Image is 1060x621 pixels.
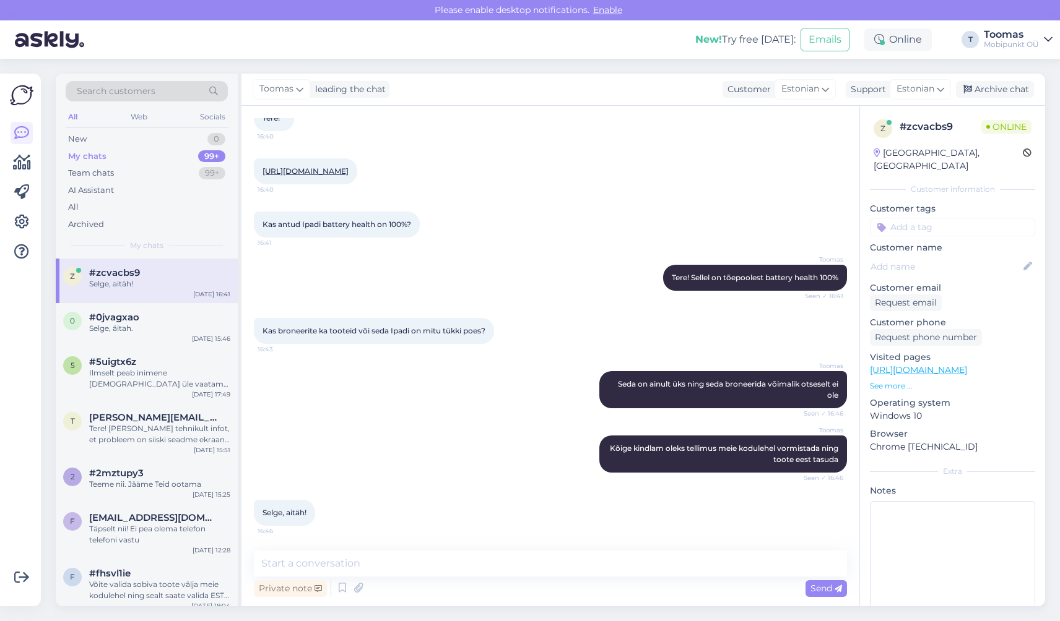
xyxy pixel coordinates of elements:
[870,409,1035,422] p: Windows 10
[258,238,304,247] span: 16:41
[589,4,626,15] span: Enable
[89,479,230,490] div: Teeme nii. Jääme Teid ootama
[310,83,386,96] div: leading the chat
[71,472,75,481] span: 2
[66,109,80,125] div: All
[263,220,411,229] span: Kas antud Ipadi battery health on 100%?
[870,351,1035,364] p: Visited pages
[68,133,87,145] div: New
[870,218,1035,236] input: Add a tag
[89,523,230,546] div: Täpselt nii! Ei pea olema telefon telefoni vastu
[870,440,1035,453] p: Chrome [TECHNICAL_ID]
[897,82,934,96] span: Estonian
[797,361,843,370] span: Toomas
[71,361,75,370] span: 5
[610,443,840,464] span: Kõige kindlam oleks tellimus meie kodulehel vormistada ning toote eest tasuda
[984,30,1039,40] div: Toomas
[128,109,150,125] div: Web
[89,323,230,334] div: Selge, äitah.
[263,508,306,517] span: Selge, aitäh!
[130,240,163,251] span: My chats
[10,84,33,107] img: Askly Logo
[68,184,114,197] div: AI Assistant
[199,167,225,179] div: 99+
[962,31,979,48] div: T
[258,345,304,354] span: 16:43
[198,150,225,163] div: 99+
[68,150,106,163] div: My chats
[89,356,136,367] span: #5uigtx6z
[70,272,75,281] span: z
[864,28,932,51] div: Online
[263,113,280,122] span: Tere!
[198,109,228,125] div: Socials
[984,30,1053,49] a: ToomasMobipunkt OÜ
[781,82,819,96] span: Estonian
[870,484,1035,497] p: Notes
[89,267,140,278] span: #zcvacbs9
[68,218,104,231] div: Archived
[797,473,843,482] span: Seen ✓ 16:46
[68,167,114,179] div: Team chats
[89,512,218,523] span: ferkle@mail.ee
[70,316,75,325] span: 0
[89,312,139,323] span: #0jvagxao
[259,82,293,96] span: Toomas
[900,119,981,134] div: # zcvacbs9
[258,132,304,141] span: 16:40
[254,580,327,597] div: Private note
[89,568,131,579] span: #fhsvl1ie
[263,326,485,335] span: Kas broneerite ka tooteid või seda Ipadi on mitu tükki poes?
[258,185,304,194] span: 16:40
[191,601,230,610] div: [DATE] 18:04
[192,334,230,343] div: [DATE] 15:46
[193,289,230,299] div: [DATE] 16:41
[193,546,230,555] div: [DATE] 12:28
[192,390,230,399] div: [DATE] 17:49
[71,416,75,426] span: t
[870,380,1035,392] p: See more ...
[89,367,230,390] div: Ilmselt peab inimene [DEMOGRAPHIC_DATA] üle vaatama ning lõpliku otsuse langetama
[723,83,771,96] div: Customer
[194,445,230,455] div: [DATE] 15:51
[618,379,840,400] span: Seda on ainult üks ning seda broneerida võimalik otseselt ei ole
[193,490,230,499] div: [DATE] 15:25
[263,166,349,176] a: [URL][DOMAIN_NAME]
[870,294,942,311] div: Request email
[68,201,79,213] div: All
[870,364,967,375] a: [URL][DOMAIN_NAME]
[207,133,225,145] div: 0
[797,426,843,435] span: Toomas
[874,147,1023,173] div: [GEOGRAPHIC_DATA], [GEOGRAPHIC_DATA]
[870,427,1035,440] p: Browser
[89,278,230,289] div: Selge, aitäh!
[89,579,230,601] div: Võite valida sobiva toote välja meie kodulehel ning sealt saate valida ESTO järelmaksu. Teid saad...
[89,468,144,479] span: #2mztupy3
[870,184,1035,195] div: Customer information
[846,83,886,96] div: Support
[70,516,75,526] span: f
[981,120,1032,134] span: Online
[956,81,1034,98] div: Archive chat
[77,85,155,98] span: Search customers
[797,291,843,301] span: Seen ✓ 16:41
[984,40,1039,49] div: Mobipunkt OÜ
[70,572,75,581] span: f
[672,273,838,282] span: Tere! Sellel on tõepoolest battery health 100%
[870,466,1035,477] div: Extra
[797,255,843,264] span: Toomas
[870,396,1035,409] p: Operating system
[695,32,796,47] div: Try free [DATE]:
[258,526,304,536] span: 16:46
[871,260,1021,273] input: Add name
[89,412,218,423] span: terese.murumagi@gmail.com
[695,33,722,45] b: New!
[880,124,885,133] span: z
[870,329,982,346] div: Request phone number
[870,316,1035,329] p: Customer phone
[801,28,849,51] button: Emails
[870,281,1035,294] p: Customer email
[810,583,842,594] span: Send
[870,202,1035,215] p: Customer tags
[797,409,843,418] span: Seen ✓ 16:46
